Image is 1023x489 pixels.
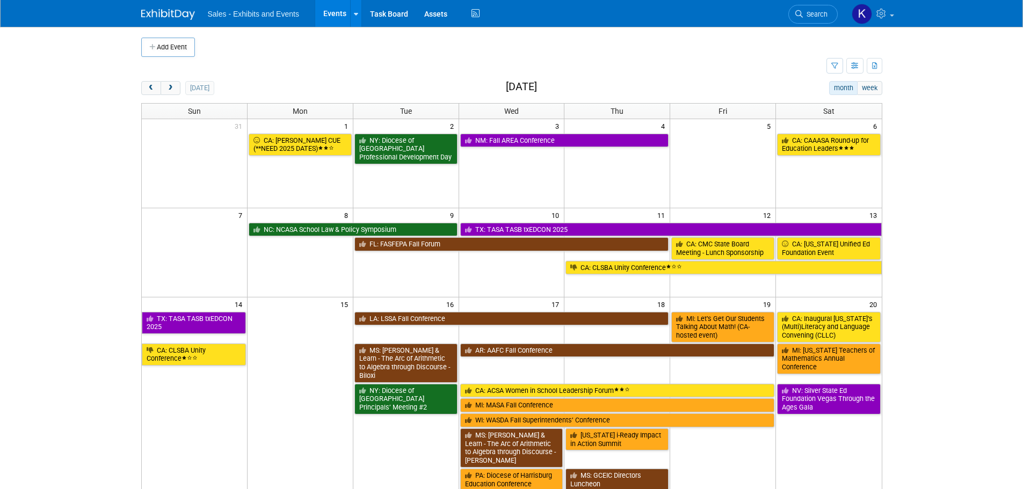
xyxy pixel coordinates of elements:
span: 4 [660,119,670,133]
span: 11 [656,208,670,222]
span: 7 [237,208,247,222]
a: NM: Fall AREA Conference [460,134,669,148]
span: 8 [343,208,353,222]
a: NY: Diocese of [GEOGRAPHIC_DATA] Principals’ Meeting #2 [354,384,458,414]
span: 6 [872,119,882,133]
span: 5 [766,119,775,133]
a: MI: MASA Fall Conference [460,398,775,412]
a: TX: TASA TASB txEDCON 2025 [142,312,246,334]
a: CA: CLSBA Unity Conference [142,344,246,366]
span: 16 [445,297,459,311]
a: CA: CAAASA Round-up for Education Leaders [777,134,880,156]
h2: [DATE] [506,81,537,93]
a: NV: Silver State Ed Foundation Vegas Through the Ages Gala [777,384,880,414]
a: CA: CLSBA Unity Conference [565,261,881,275]
span: 10 [550,208,564,222]
span: Wed [504,107,519,115]
a: CA: [US_STATE] Unified Ed Foundation Event [777,237,880,259]
span: Tue [400,107,412,115]
span: Sun [188,107,201,115]
span: 17 [550,297,564,311]
a: CA: ACSA Women in School Leadership Forum [460,384,775,398]
button: Add Event [141,38,195,57]
span: 12 [762,208,775,222]
span: 20 [868,297,882,311]
a: Search [788,5,838,24]
a: CA: [PERSON_NAME] CUE (**NEED 2025 DATES) [249,134,352,156]
img: Kara Haven [852,4,872,24]
a: WI: WASDA Fall Superintendents’ Conference [460,413,775,427]
span: Mon [293,107,308,115]
a: MI: Let’s Get Our Students Talking About Math! (CA-hosted event) [671,312,774,342]
a: LA: LSSA Fall Conference [354,312,669,326]
button: [DATE] [185,81,214,95]
span: Thu [611,107,623,115]
a: TX: TASA TASB txEDCON 2025 [460,223,882,237]
span: Sales - Exhibits and Events [208,10,299,18]
span: 14 [234,297,247,311]
a: NY: Diocese of [GEOGRAPHIC_DATA] Professional Development Day [354,134,458,164]
span: 31 [234,119,247,133]
a: MS: [PERSON_NAME] & Learn - The Arc of Arithmetic to Algebra through Discourse - [PERSON_NAME] [460,428,563,468]
button: week [857,81,882,95]
button: month [829,81,858,95]
a: FL: FASFEPA Fall Forum [354,237,669,251]
span: 1 [343,119,353,133]
button: next [161,81,180,95]
span: 13 [868,208,882,222]
button: prev [141,81,161,95]
a: MS: [PERSON_NAME] & Learn - The Arc of Arithmetic to Algebra through Discourse - Biloxi [354,344,458,383]
a: AR: AAFC Fall Conference [460,344,775,357]
a: CA: CMC State Board Meeting - Lunch Sponsorship [671,237,774,259]
a: MI: [US_STATE] Teachers of Mathematics Annual Conference [777,344,880,374]
a: NC: NCASA School Law & Policy Symposium [249,223,458,237]
span: 18 [656,297,670,311]
span: Search [803,10,828,18]
span: 3 [554,119,564,133]
span: Sat [823,107,835,115]
span: 9 [449,208,459,222]
span: 2 [449,119,459,133]
img: ExhibitDay [141,9,195,20]
a: [US_STATE] i-Ready Impact in Action Summit [565,428,669,450]
span: 19 [762,297,775,311]
a: CA: Inaugural [US_STATE]’s (Multi)Literacy and Language Convening (CLLC) [777,312,880,342]
span: 15 [339,297,353,311]
span: Fri [719,107,727,115]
